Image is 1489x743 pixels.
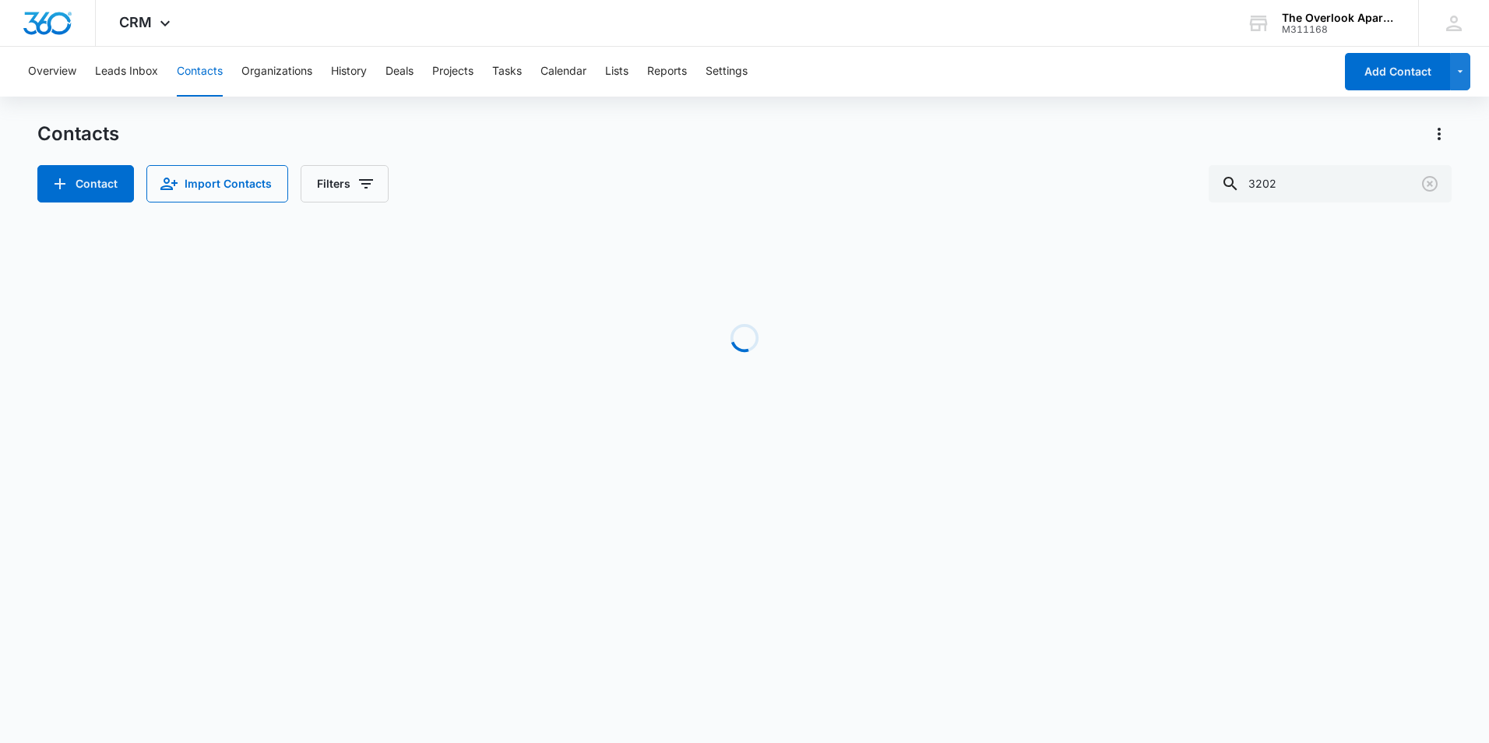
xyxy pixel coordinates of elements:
[1282,12,1396,24] div: account name
[706,47,748,97] button: Settings
[177,47,223,97] button: Contacts
[385,47,414,97] button: Deals
[301,165,389,202] button: Filters
[95,47,158,97] button: Leads Inbox
[492,47,522,97] button: Tasks
[37,165,134,202] button: Add Contact
[1427,121,1452,146] button: Actions
[28,47,76,97] button: Overview
[1417,171,1442,196] button: Clear
[331,47,367,97] button: History
[605,47,628,97] button: Lists
[540,47,586,97] button: Calendar
[241,47,312,97] button: Organizations
[432,47,473,97] button: Projects
[1209,165,1452,202] input: Search Contacts
[146,165,288,202] button: Import Contacts
[37,122,119,146] h1: Contacts
[647,47,687,97] button: Reports
[119,14,152,30] span: CRM
[1345,53,1450,90] button: Add Contact
[1282,24,1396,35] div: account id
